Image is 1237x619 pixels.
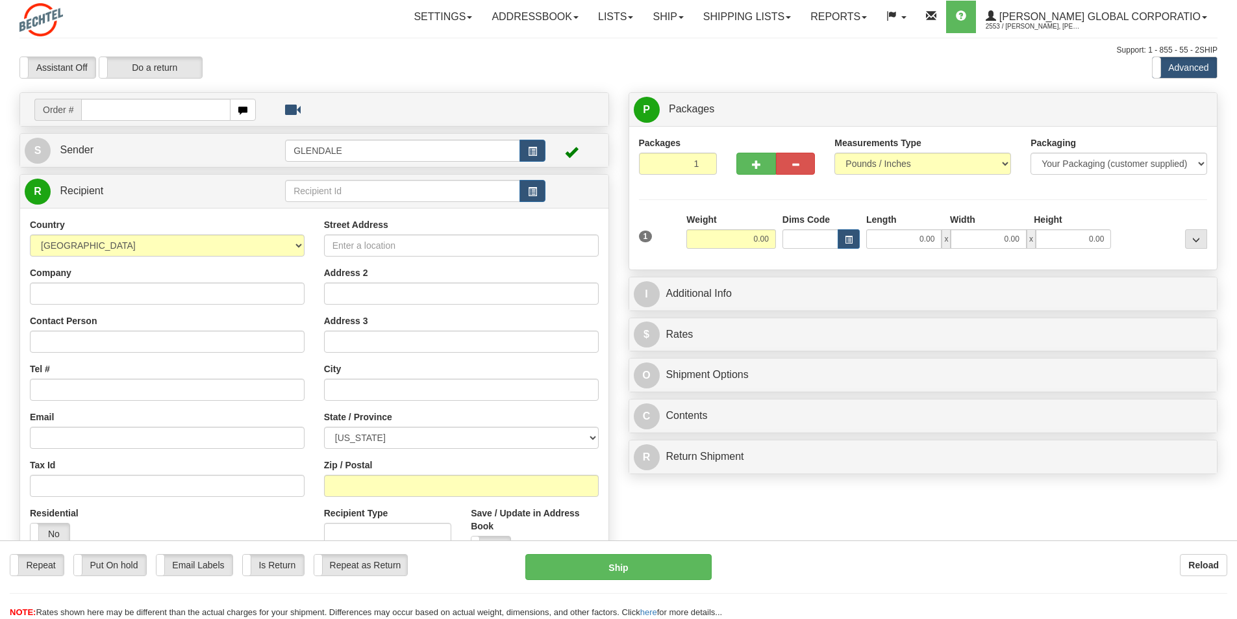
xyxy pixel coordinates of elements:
[639,136,681,149] label: Packages
[324,411,392,423] label: State / Province
[643,1,693,33] a: Ship
[986,20,1083,33] span: 2553 / [PERSON_NAME], [PERSON_NAME]
[942,229,951,249] span: x
[1027,229,1036,249] span: x
[669,103,714,114] span: Packages
[324,266,368,279] label: Address 2
[482,1,588,33] a: Addressbook
[30,266,71,279] label: Company
[34,99,81,121] span: Order #
[693,1,801,33] a: Shipping lists
[30,362,50,375] label: Tel #
[324,314,368,327] label: Address 3
[74,555,146,575] label: Put On hold
[404,1,482,33] a: Settings
[19,3,63,36] img: logo2553.jpg
[996,11,1201,22] span: [PERSON_NAME] Global Corporatio
[1207,243,1236,375] iframe: chat widget
[1031,136,1076,149] label: Packaging
[31,524,69,544] label: No
[324,507,388,520] label: Recipient Type
[1180,554,1227,576] button: Reload
[156,555,232,575] label: Email Labels
[314,555,407,575] label: Repeat as Return
[1034,213,1062,226] label: Height
[634,444,1213,470] a: RReturn Shipment
[10,555,64,575] label: Repeat
[801,1,877,33] a: Reports
[30,507,79,520] label: Residential
[634,97,660,123] span: P
[30,411,54,423] label: Email
[950,213,975,226] label: Width
[30,218,65,231] label: Country
[243,555,304,575] label: Is Return
[634,362,660,388] span: O
[324,234,599,257] input: Enter a location
[634,322,1213,348] a: $Rates
[686,213,716,226] label: Weight
[634,444,660,470] span: R
[25,179,51,205] span: R
[60,144,94,155] span: Sender
[1153,57,1217,78] label: Advanced
[285,140,520,162] input: Sender Id
[1185,229,1207,249] div: ...
[639,231,653,242] span: 1
[10,607,36,617] span: NOTE:
[30,459,55,472] label: Tax Id
[324,218,388,231] label: Street Address
[634,96,1213,123] a: P Packages
[285,180,520,202] input: Recipient Id
[782,213,830,226] label: Dims Code
[99,57,202,78] label: Do a return
[20,57,95,78] label: Assistant Off
[25,178,256,205] a: R Recipient
[471,537,510,557] label: No
[19,45,1218,56] div: Support: 1 - 855 - 55 - 2SHIP
[60,185,103,196] span: Recipient
[324,459,373,472] label: Zip / Postal
[634,403,660,429] span: C
[976,1,1217,33] a: [PERSON_NAME] Global Corporatio 2553 / [PERSON_NAME], [PERSON_NAME]
[25,138,51,164] span: S
[30,314,97,327] label: Contact Person
[588,1,643,33] a: Lists
[866,213,897,226] label: Length
[634,322,660,347] span: $
[1188,560,1219,570] b: Reload
[525,554,712,580] button: Ship
[471,507,598,533] label: Save / Update in Address Book
[640,607,657,617] a: here
[834,136,921,149] label: Measurements Type
[25,137,285,164] a: S Sender
[634,403,1213,429] a: CContents
[634,362,1213,388] a: OShipment Options
[634,281,660,307] span: I
[634,281,1213,307] a: IAdditional Info
[324,362,341,375] label: City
